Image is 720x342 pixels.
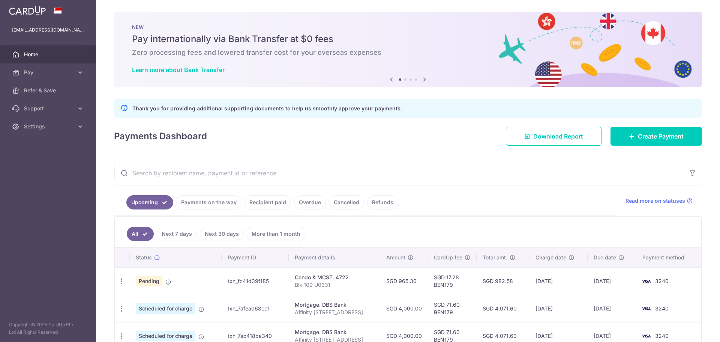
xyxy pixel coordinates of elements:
[295,301,374,309] div: Mortgage. DBS Bank
[636,248,701,267] th: Payment method
[295,309,374,316] p: Affinity [STREET_ADDRESS]
[136,254,152,261] span: Status
[434,254,462,261] span: CardUp fee
[247,227,305,241] a: More than 1 month
[126,195,173,209] a: Upcoming
[367,195,398,209] a: Refunds
[380,267,428,295] td: SGD 965.30
[529,267,588,295] td: [DATE]
[132,48,684,57] h6: Zero processing fees and lowered transfer cost for your overseas expenses
[670,319,712,338] iframe: Opens a widget where you can find more information
[12,26,84,34] p: [EMAIL_ADDRESS][DOMAIN_NAME]
[114,130,207,143] h4: Payments Dashboard
[24,69,73,76] span: Pay
[132,33,684,45] h5: Pay internationally via Bank Transfer at $0 fees
[157,227,197,241] a: Next 7 days
[295,328,374,336] div: Mortgage. DBS Bank
[295,274,374,281] div: Condo & MCST. 4722
[655,333,669,339] span: 3240
[132,24,684,30] p: NEW
[222,267,289,295] td: txn_fc41d39f185
[244,195,291,209] a: Recipient paid
[127,227,154,241] a: All
[386,254,405,261] span: Amount
[136,331,195,341] span: Scheduled for charge
[477,267,529,295] td: SGD 982.58
[529,295,588,322] td: [DATE]
[428,295,477,322] td: SGD 71.60 BEN179
[114,161,684,185] input: Search by recipient name, payment id or reference
[295,281,374,289] p: Blk 109 U0331
[506,127,601,146] a: Download Report
[24,105,73,112] span: Support
[483,254,507,261] span: Total amt.
[132,66,225,74] a: Learn more about Bank Transfer
[24,51,73,58] span: Home
[533,132,583,141] span: Download Report
[329,195,364,209] a: Cancelled
[588,295,636,322] td: [DATE]
[535,254,566,261] span: Charge date
[588,267,636,295] td: [DATE]
[114,12,702,87] img: Bank transfer banner
[289,248,380,267] th: Payment details
[625,197,685,205] span: Read more on statuses
[132,104,402,113] p: Thank you for providing additional supporting documents to help us smoothly approve your payments.
[639,277,654,286] img: Bank Card
[136,303,195,314] span: Scheduled for charge
[200,227,244,241] a: Next 30 days
[639,304,654,313] img: Bank Card
[428,267,477,295] td: SGD 17.28 BEN179
[639,331,654,340] img: Bank Card
[24,87,73,94] span: Refer & Save
[380,295,428,322] td: SGD 4,000.00
[610,127,702,146] a: Create Payment
[136,276,162,286] span: Pending
[294,195,326,209] a: Overdue
[655,278,669,284] span: 3240
[222,248,289,267] th: Payment ID
[655,305,669,312] span: 3240
[222,295,289,322] td: txn_7afea068cc1
[176,195,241,209] a: Payments on the way
[625,197,693,205] a: Read more on statuses
[638,132,684,141] span: Create Payment
[24,123,73,130] span: Settings
[477,295,529,322] td: SGD 4,071.60
[9,6,46,15] img: CardUp
[594,254,616,261] span: Due date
